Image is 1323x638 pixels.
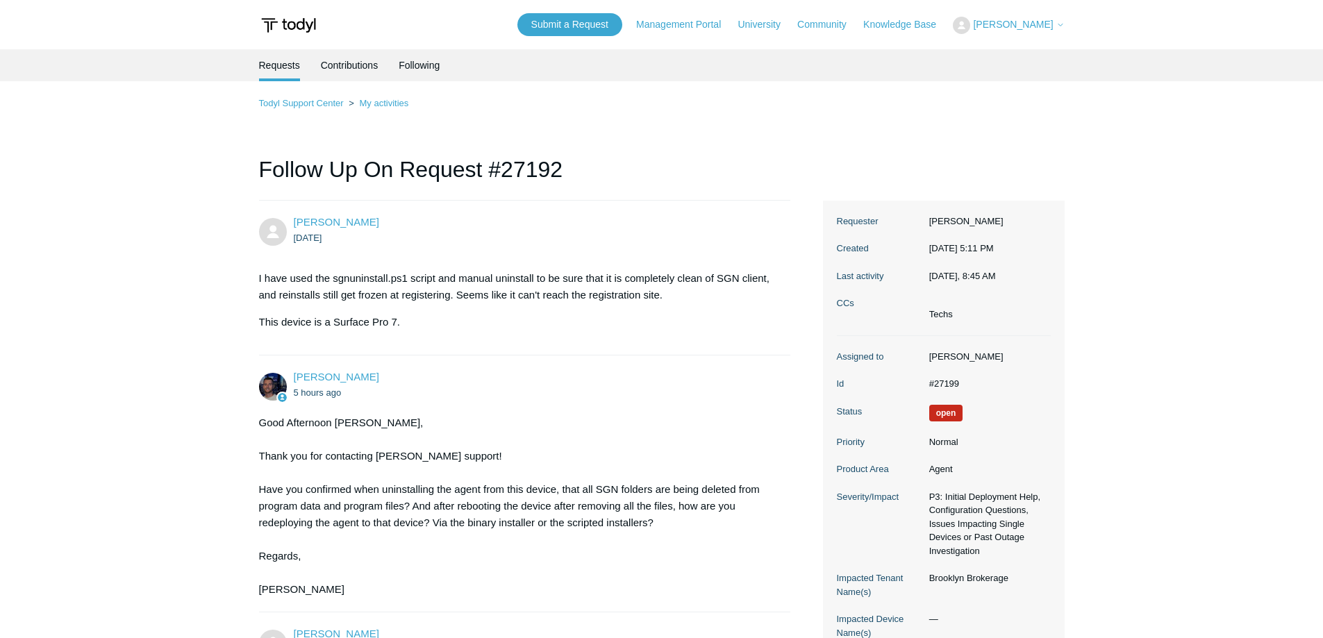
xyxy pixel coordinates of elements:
[929,308,953,321] li: Techs
[259,98,347,108] li: Todyl Support Center
[636,17,735,32] a: Management Portal
[259,270,777,303] p: I have used the sgnuninstall.ps1 script and manual uninstall to be sure that it is completely cle...
[922,612,1051,626] dd: —
[738,17,794,32] a: University
[346,98,408,108] li: My activities
[922,571,1051,585] dd: Brooklyn Brokerage
[837,571,922,598] dt: Impacted Tenant Name(s)
[837,405,922,419] dt: Status
[953,17,1064,34] button: [PERSON_NAME]
[321,49,378,81] a: Contributions
[837,215,922,228] dt: Requester
[259,153,791,201] h1: Follow Up On Request #27192
[359,98,408,108] a: My activities
[863,17,950,32] a: Knowledge Base
[837,490,922,504] dt: Severity/Impact
[929,243,994,253] time: 08/08/2025, 17:11
[259,414,777,598] div: Good Afternoon [PERSON_NAME], Thank you for contacting [PERSON_NAME] support! Have you confirmed ...
[399,49,440,81] a: Following
[259,98,344,108] a: Todyl Support Center
[294,216,379,228] span: Randall Kilgore
[259,49,300,81] li: Requests
[837,296,922,310] dt: CCs
[837,269,922,283] dt: Last activity
[837,435,922,449] dt: Priority
[837,242,922,255] dt: Created
[922,215,1051,228] dd: [PERSON_NAME]
[294,233,322,243] time: 08/08/2025, 17:11
[259,12,318,38] img: Todyl Support Center Help Center home page
[797,17,860,32] a: Community
[517,13,622,36] a: Submit a Request
[294,371,379,383] a: [PERSON_NAME]
[922,350,1051,364] dd: [PERSON_NAME]
[837,377,922,391] dt: Id
[294,371,379,383] span: Connor Davis
[973,19,1053,30] span: [PERSON_NAME]
[294,216,379,228] a: [PERSON_NAME]
[922,462,1051,476] dd: Agent
[837,350,922,364] dt: Assigned to
[922,377,1051,391] dd: #27199
[922,490,1051,558] dd: P3: Initial Deployment Help, Configuration Questions, Issues Impacting Single Devices or Past Out...
[837,462,922,476] dt: Product Area
[922,435,1051,449] dd: Normal
[929,271,996,281] time: 08/11/2025, 08:45
[259,314,777,330] p: This device is a Surface Pro 7.
[929,405,963,421] span: We are working on a response for you
[294,387,342,398] time: 08/11/2025, 07:22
